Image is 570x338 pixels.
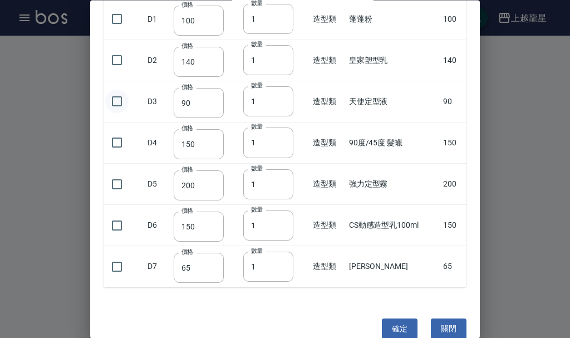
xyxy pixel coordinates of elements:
td: 90度/45度 髮蠟 [346,123,440,164]
td: 90 [440,81,466,123]
label: 價格 [181,124,193,133]
label: 數量 [251,164,263,173]
label: 價格 [181,207,193,215]
label: 數量 [251,82,263,90]
td: 造型類 [310,40,346,81]
td: 140 [440,40,466,81]
td: [PERSON_NAME] [346,246,440,287]
td: 天使定型液 [346,81,440,123]
td: 造型類 [310,164,346,205]
td: 造型類 [310,205,346,246]
td: D7 [145,246,171,287]
td: D4 [145,123,171,164]
td: 皇家塑型乳 [346,40,440,81]
td: 強力定型霧 [346,164,440,205]
td: 150 [440,205,466,246]
label: 數量 [251,123,263,131]
label: 價格 [181,248,193,257]
label: 價格 [181,1,193,9]
label: 價格 [181,166,193,174]
label: 數量 [251,41,263,49]
td: 65 [440,246,466,287]
label: 數量 [251,205,263,214]
td: 造型類 [310,246,346,287]
td: D6 [145,205,171,246]
td: D3 [145,81,171,123]
td: 造型類 [310,81,346,123]
td: D2 [145,40,171,81]
td: 200 [440,164,466,205]
td: CS動感造型乳100ml [346,205,440,246]
td: D5 [145,164,171,205]
td: 造型類 [310,123,346,164]
label: 價格 [181,42,193,50]
label: 價格 [181,83,193,91]
label: 數量 [251,247,263,255]
td: 150 [440,123,466,164]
